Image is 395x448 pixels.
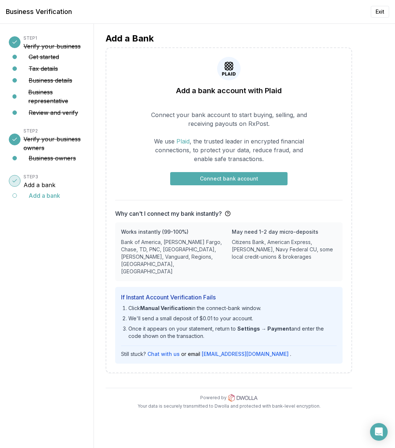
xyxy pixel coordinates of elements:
button: Tax details [29,64,58,73]
h4: Works instantly (99-100%) [121,228,226,236]
button: Business details [29,76,72,85]
button: Exit [371,6,389,18]
button: Add a bank [29,191,60,200]
button: Business owners [29,154,76,163]
img: Plaid [220,57,238,80]
p: Powered by [200,395,227,401]
button: Chat with us [147,350,180,358]
span: or email [181,350,200,358]
p: Bank of America, [PERSON_NAME] Fargo, Chase, TD, PNC, [GEOGRAPHIC_DATA], [PERSON_NAME], Vanguard,... [121,238,226,275]
img: Dwolla [228,394,257,402]
button: STEP2Verify your business owners [23,126,85,152]
strong: Manual Verification [140,305,191,311]
button: STEP3Add a bank [23,172,55,189]
p: Your data is securely transmitted to Dwolla and protected with bank-level encryption. [106,403,352,409]
h2: Add a Bank [106,33,352,44]
strong: Settings → Payment [237,325,291,332]
button: STEP1Verify your business [23,33,81,51]
span: Still stuck? [121,350,146,358]
a: Plaid [176,138,190,145]
button: Review and verify [29,108,78,117]
li: Click in the connect-bank window. [128,305,337,312]
button: Business representative [28,88,85,105]
h1: Business Verification [6,7,72,17]
span: STEP 1 [23,35,37,41]
a: [EMAIL_ADDRESS][DOMAIN_NAME] [202,350,289,358]
span: STEP 2 [23,128,38,134]
p: Citizens Bank, American Express, [PERSON_NAME], Navy Federal CU, some local credit-unions & broke... [232,238,337,261]
h3: Add a bank [23,181,55,189]
span: . [290,350,291,358]
button: Get started [29,52,59,61]
h3: Verify your business owners [23,135,85,152]
span: STEP 3 [23,174,38,179]
div: Open Intercom Messenger [370,423,388,441]
p: Connect your bank account to start buying, selling, and receiving payouts on RxPost. [147,110,311,128]
li: We'll send a small deposit of $0.01 to your account. [128,315,337,322]
h3: Why can't I connect my bank instantly? [115,209,222,218]
div: Add a bank account with Plaid [115,85,343,96]
h4: If Instant Account Verification Fails [121,293,337,302]
h3: Verify your business [23,42,81,51]
button: Connect bank account [170,172,288,185]
h4: May need 1-2 day micro-deposits [232,228,337,236]
li: Once it appears on your statement, return to and enter the code shown on the transaction. [128,325,337,340]
p: We use , the trusted leader in encrypted financial connections, to protect your data, reduce frau... [147,137,311,163]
